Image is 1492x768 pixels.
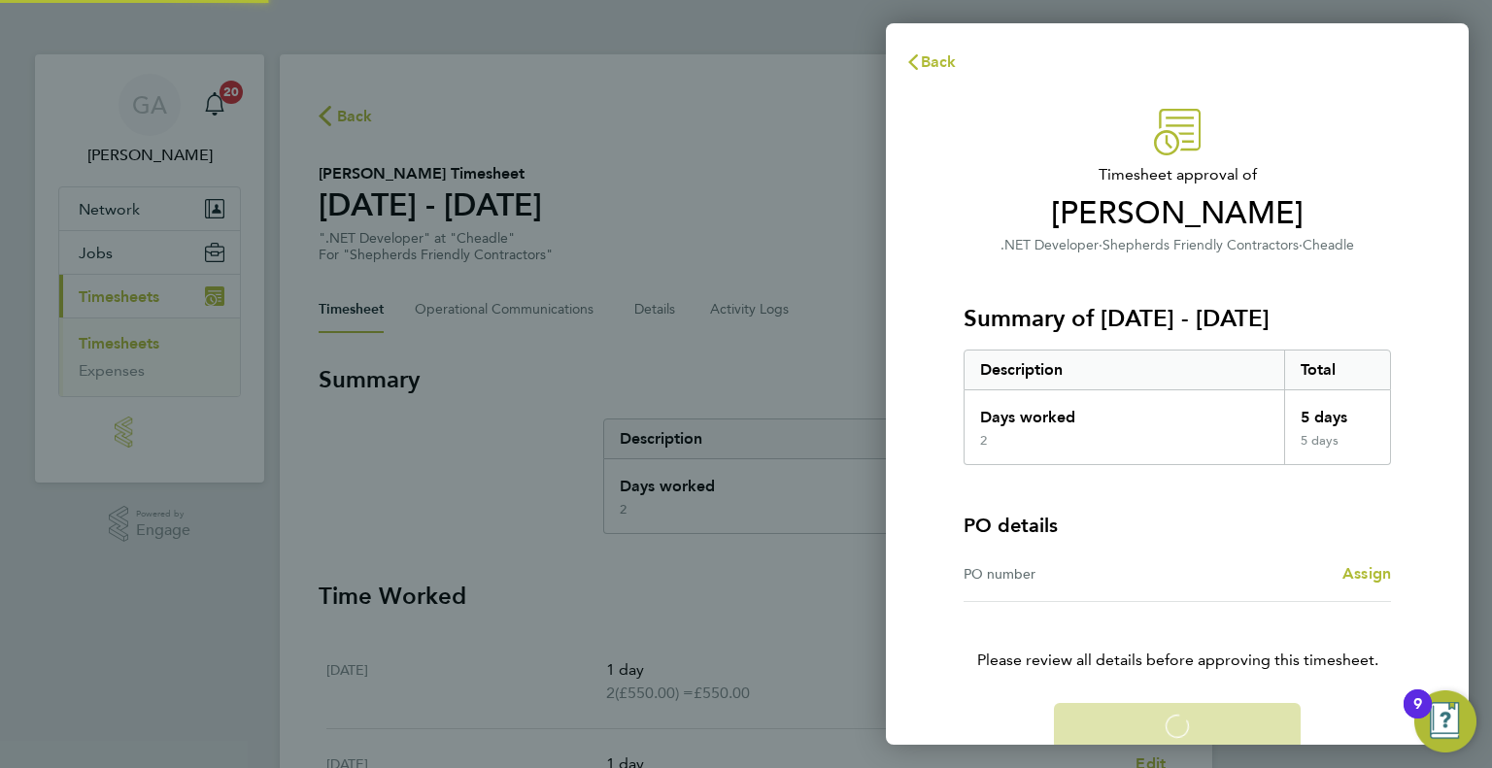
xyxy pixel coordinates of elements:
div: 5 days [1284,390,1391,433]
div: Days worked [965,390,1284,433]
div: 2 [980,433,987,449]
a: Assign [1342,562,1391,585]
button: Open Resource Center, 9 new notifications [1414,690,1476,752]
div: 9 [1413,704,1422,729]
div: Total [1284,351,1391,389]
div: 5 days [1284,433,1391,464]
span: Back [921,52,957,71]
span: .NET Developer [1000,237,1099,253]
span: Assign [1342,564,1391,583]
span: · [1299,237,1303,253]
span: · [1099,237,1102,253]
span: [PERSON_NAME] [964,194,1391,233]
h3: Summary of [DATE] - [DATE] [964,303,1391,334]
span: Shepherds Friendly Contractors [1102,237,1299,253]
div: Summary of 22 - 28 Sep 2025 [964,350,1391,465]
p: Please review all details before approving this timesheet. [940,602,1414,672]
div: Description [965,351,1284,389]
button: Back [886,43,976,82]
span: Cheadle [1303,237,1354,253]
h4: PO details [964,512,1058,539]
span: Timesheet approval of [964,163,1391,186]
div: PO number [964,562,1177,585]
